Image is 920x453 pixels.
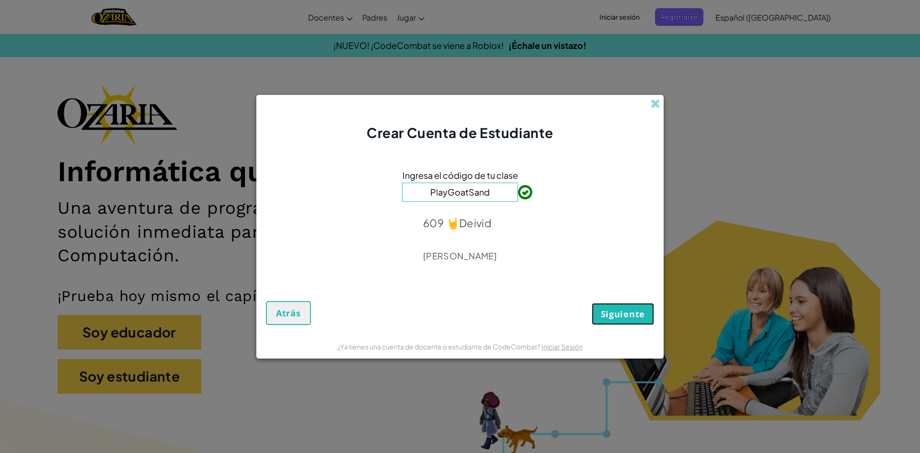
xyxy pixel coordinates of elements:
p: [PERSON_NAME] [423,250,497,262]
button: Siguiente [592,303,654,325]
span: ¿Ya tienes una cuenta de docente o estudiante de CodeCombat? [337,342,541,351]
span: Atrás [276,307,301,319]
a: Iniciar Sesión [541,342,583,351]
span: Siguiente [601,308,645,320]
button: Atrás [266,301,311,325]
span: Ingresa el código de tu clase [402,168,518,182]
p: 609 🤘Deivid [423,216,497,230]
span: Crear Cuenta de Estudiante [367,124,553,141]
